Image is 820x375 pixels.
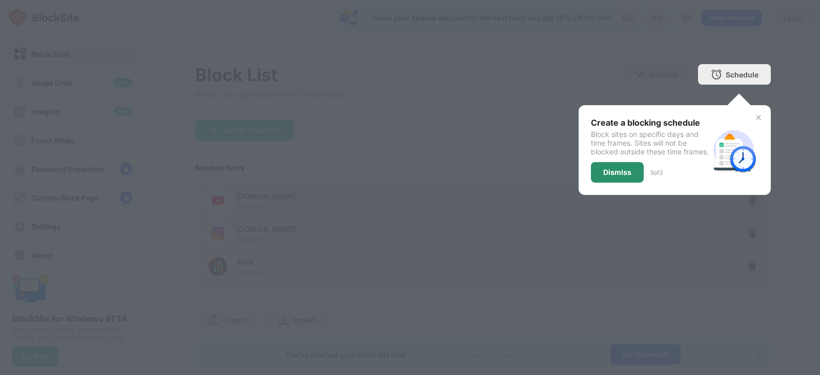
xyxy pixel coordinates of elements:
div: Create a blocking schedule [591,117,709,128]
img: schedule.svg [709,126,758,175]
img: x-button.svg [754,113,763,122]
div: 3 of 3 [650,169,663,176]
div: Schedule [726,70,758,79]
div: Dismiss [603,168,631,176]
div: Block sites on specific days and time frames. Sites will not be blocked outside these time frames. [591,130,709,156]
